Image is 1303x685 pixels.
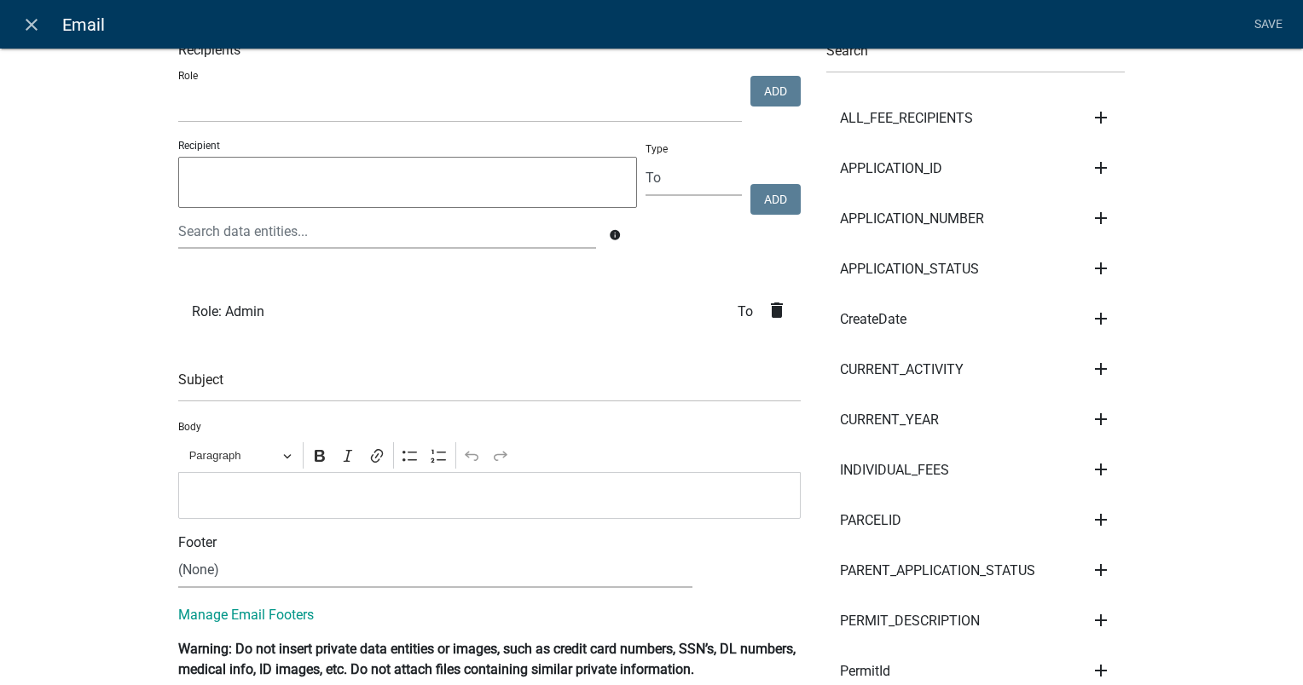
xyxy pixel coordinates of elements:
p: Recipient [178,138,637,153]
span: APPLICATION_STATUS [840,262,979,276]
i: delete [767,300,787,320]
i: add [1091,359,1111,379]
i: add [1091,560,1111,580]
div: Footer [165,532,814,553]
button: Add [750,184,801,215]
span: CURRENT_ACTIVITY [840,363,964,377]
i: info [609,229,621,241]
span: APPLICATION_ID [840,162,942,176]
i: close [21,14,42,35]
span: Role: Admin [192,305,264,319]
span: Paragraph [189,446,278,466]
span: PermitId [840,665,890,678]
label: Role [178,71,198,81]
div: Editor toolbar [178,439,801,471]
input: Search data entities... [178,214,596,249]
button: Add [750,76,801,106]
label: Type [646,144,668,154]
span: ALL_FEE_RECIPIENTS [840,112,973,125]
span: CreateDate [840,313,906,326]
a: Manage Email Footers [178,607,314,623]
i: add [1091,258,1111,279]
i: add [1091,208,1111,228]
span: PARENT_APPLICATION_STATUS [840,564,1035,578]
span: APPLICATION_NUMBER [840,212,984,226]
i: add [1091,158,1111,178]
span: INDIVIDUAL_FEES [840,463,949,477]
button: Paragraph, Heading [182,442,299,469]
i: add [1091,308,1111,329]
p: Warning: Do not insert private data entities or images, such as credit card numbers, SSN’s, DL nu... [178,639,801,680]
span: To [738,305,767,319]
span: CURRENT_YEAR [840,413,939,427]
span: PARCELID [840,514,901,527]
i: add [1091,660,1111,681]
i: add [1091,459,1111,480]
span: PERMIT_DESCRIPTION [840,614,980,628]
label: Body [178,422,201,432]
i: add [1091,409,1111,429]
i: add [1091,107,1111,128]
h6: Recipients [178,42,801,58]
div: Editor editing area: main. Press Alt+0 for help. [178,472,801,519]
i: add [1091,610,1111,630]
i: add [1091,509,1111,530]
span: Email [62,8,105,42]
